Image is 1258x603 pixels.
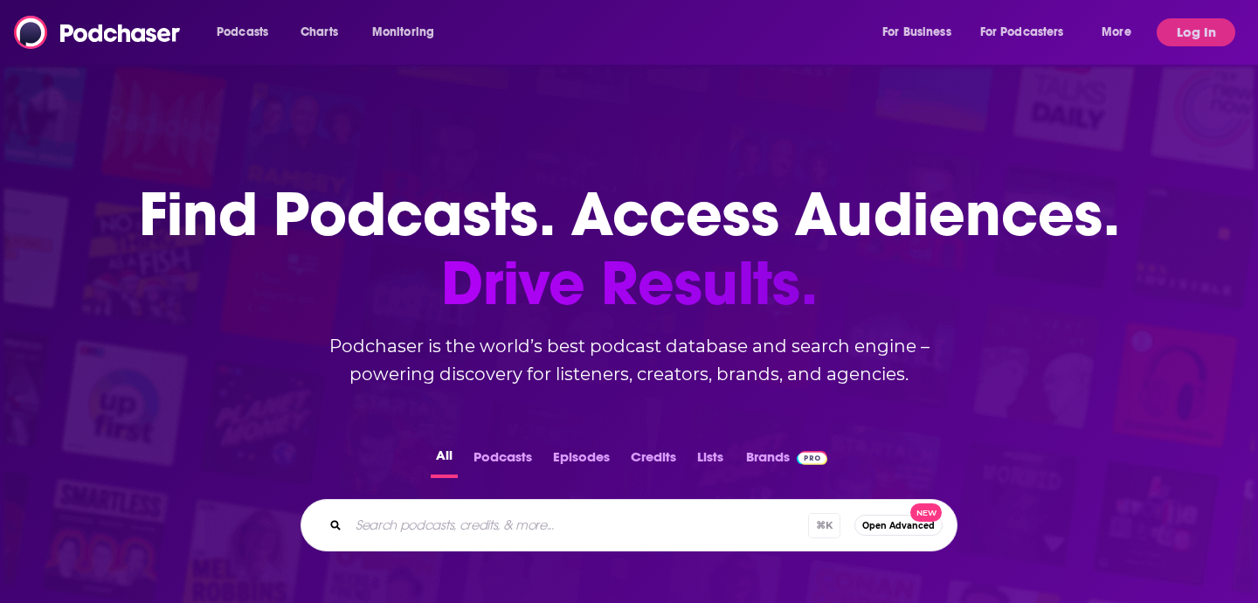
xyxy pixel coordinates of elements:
button: All [431,444,458,478]
button: Podcasts [468,444,537,478]
div: Search podcasts, credits, & more... [301,499,957,551]
a: BrandsPodchaser Pro [746,444,827,478]
button: Open AdvancedNew [854,515,943,536]
h1: Find Podcasts. Access Audiences. [139,180,1120,318]
span: Podcasts [217,20,268,45]
img: Podchaser Pro [797,451,827,465]
input: Search podcasts, credits, & more... [349,511,808,539]
span: Drive Results. [139,249,1120,318]
span: More [1102,20,1131,45]
button: Episodes [548,444,615,478]
span: Monitoring [372,20,434,45]
a: Charts [289,18,349,46]
button: open menu [204,18,291,46]
button: Lists [692,444,729,478]
button: open menu [360,18,457,46]
button: Credits [626,444,681,478]
span: Open Advanced [862,521,935,530]
span: Charts [301,20,338,45]
span: For Podcasters [980,20,1064,45]
span: New [910,503,942,522]
button: open menu [1089,18,1153,46]
span: For Business [882,20,951,45]
button: Log In [1157,18,1235,46]
img: Podchaser - Follow, Share and Rate Podcasts [14,16,182,49]
button: open menu [870,18,973,46]
h2: Podchaser is the world’s best podcast database and search engine – powering discovery for listene... [280,332,978,388]
button: open menu [969,18,1089,46]
span: ⌘ K [808,513,840,538]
